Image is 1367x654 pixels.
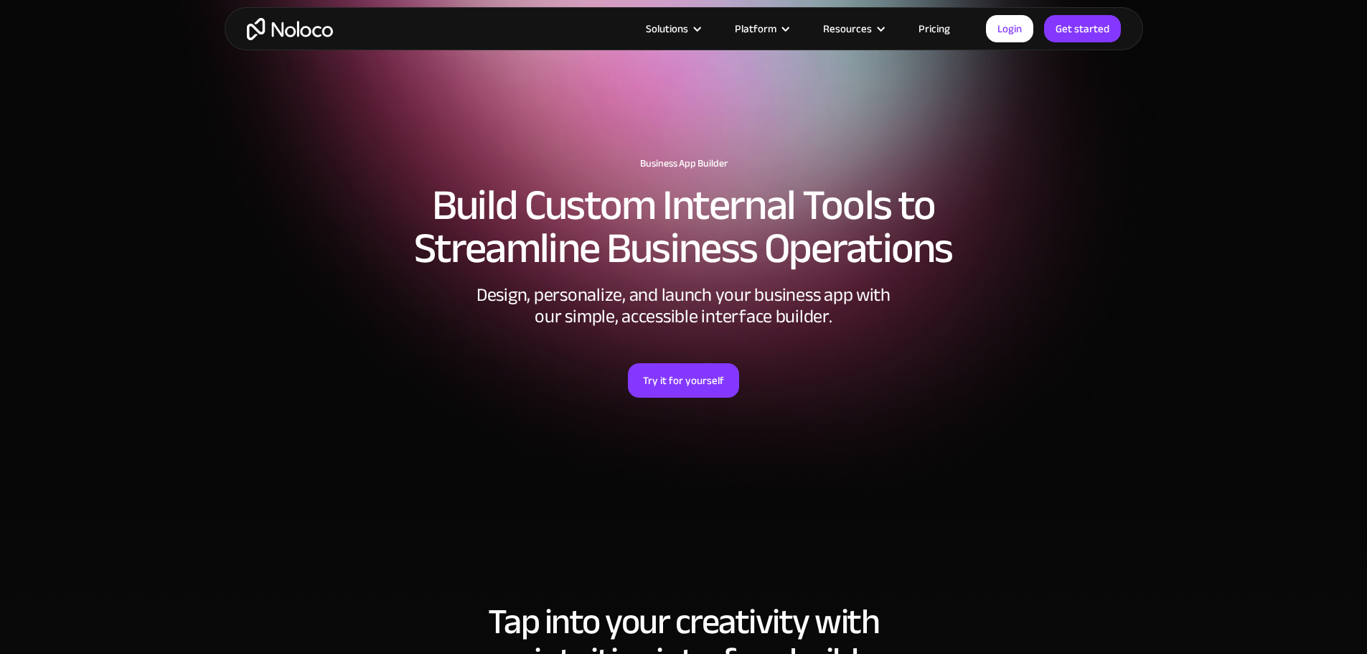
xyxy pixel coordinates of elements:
[239,184,1129,270] h2: Build Custom Internal Tools to Streamline Business Operations
[901,19,968,38] a: Pricing
[986,15,1033,42] a: Login
[717,19,805,38] div: Platform
[628,19,717,38] div: Solutions
[469,284,899,327] div: Design, personalize, and launch your business app with our simple, accessible interface builder.
[628,363,739,398] a: Try it for yourself
[735,19,776,38] div: Platform
[646,19,688,38] div: Solutions
[805,19,901,38] div: Resources
[239,158,1129,169] h1: Business App Builder
[823,19,872,38] div: Resources
[1044,15,1121,42] a: Get started
[247,18,333,40] a: home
